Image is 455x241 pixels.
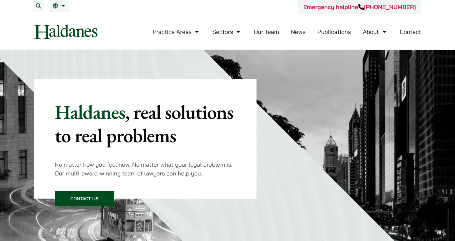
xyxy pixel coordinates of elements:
mark: , real solutions to real problems [55,99,233,148]
p: Haldanes [55,100,236,147]
a: About [363,28,388,36]
a: Practice Areas [153,28,200,36]
a: Our Team [254,28,279,36]
a: Contact [400,28,421,36]
a: News [291,28,306,36]
a: Contact Us [55,191,114,206]
p: No matter how you feel now. No matter what your legal problem is. Our multi-award-winning team of... [55,160,236,178]
a: Sectors [213,28,242,36]
a: EN [53,3,67,8]
a: Publications [317,28,351,36]
a: Emergency helpline[PHONE_NUMBER] [303,3,416,11]
img: Logo of Haldanes [34,24,97,39]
